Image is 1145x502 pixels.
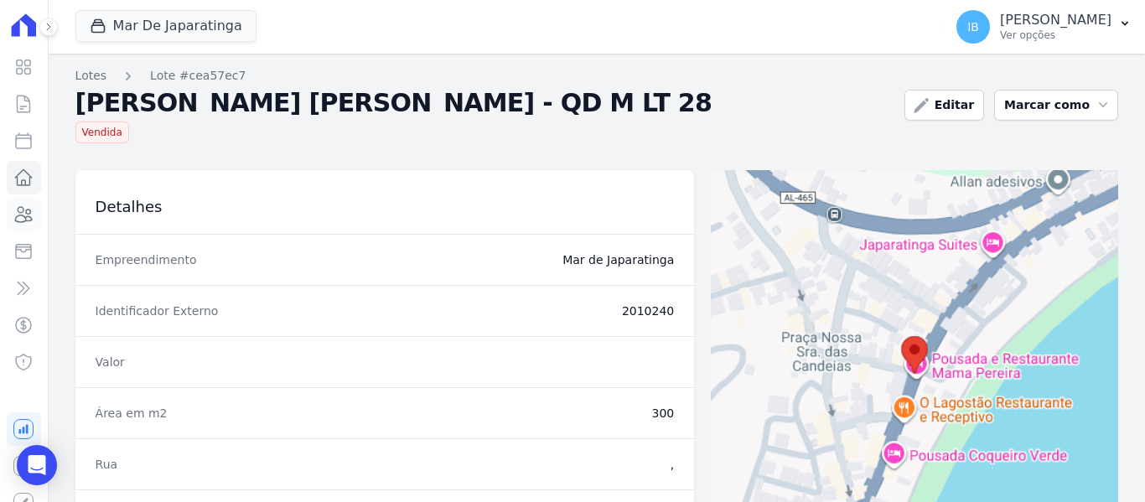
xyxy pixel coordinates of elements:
p: Ver opções [1000,28,1111,42]
div: Open Intercom Messenger [17,445,57,485]
button: IB [PERSON_NAME] Ver opções [943,3,1145,50]
a: Lotes [75,67,107,85]
a: Lote #cea57ec7 [150,67,246,85]
nav: Breadcrumb [75,67,891,85]
h3: Detalhes [96,197,288,217]
dd: 2010240 [289,303,674,319]
span: Vendida [75,122,129,143]
p: [PERSON_NAME] [1000,12,1111,28]
dd: Mar de Japaratinga [293,251,674,268]
dd: , [293,456,674,473]
dt: Identificador Externo [96,303,287,319]
dt: Empreendimento [96,251,280,268]
span: IB [967,21,979,33]
a: Editar [904,90,984,121]
dt: Área em m2 [96,405,280,422]
dt: Rua [96,456,280,473]
h2: [PERSON_NAME] [PERSON_NAME] - QD M LT 28 [75,91,891,115]
button: Marcar como [994,90,1118,121]
dd: 300 [293,405,674,422]
button: Mar De Japaratinga [75,10,256,42]
dt: Valor [96,354,280,370]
